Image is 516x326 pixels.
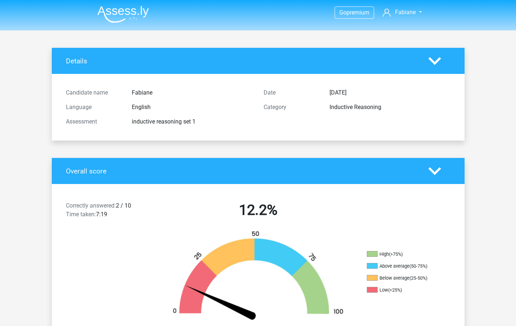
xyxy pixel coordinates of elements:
[126,117,258,126] div: inductive reasoning set 1
[60,117,126,126] div: Assessment
[324,103,456,112] div: Inductive Reasoning
[389,251,403,257] div: (>75%)
[66,202,116,209] span: Correctly answered:
[367,263,439,269] li: Above average
[60,88,126,97] div: Candidate name
[410,275,427,281] div: (25-50%)
[160,230,356,321] img: 12.534322578dee.png
[60,201,159,222] div: 2 / 10 7:19
[367,251,439,258] li: High
[126,103,258,112] div: English
[339,9,347,16] span: Go
[66,57,418,65] h4: Details
[97,6,149,23] img: Assessly
[126,88,258,97] div: Fabiane
[258,88,324,97] div: Date
[324,88,456,97] div: [DATE]
[258,103,324,112] div: Category
[388,287,402,293] div: (<25%)
[410,263,427,269] div: (50-75%)
[347,9,369,16] span: premium
[380,8,424,17] a: Fabiane
[66,211,96,218] span: Time taken:
[60,103,126,112] div: Language
[367,287,439,293] li: Low
[395,9,416,16] span: Fabiane
[66,167,418,175] h4: Overall score
[367,275,439,281] li: Below average
[335,8,374,17] a: Gopremium
[165,201,352,219] h2: 12.2%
